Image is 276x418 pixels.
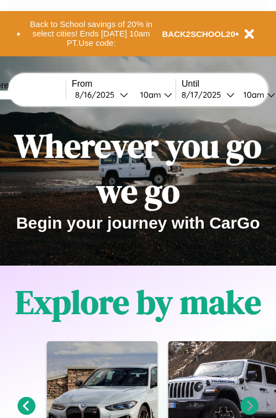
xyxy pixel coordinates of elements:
button: Back to School savings of 20% in select cities! Ends [DATE] 10am PT.Use code: [20,17,162,51]
label: From [72,79,176,89]
div: 8 / 17 / 2025 [182,89,226,100]
h1: Explore by make [15,279,261,325]
b: BACK2SCHOOL20 [162,29,236,39]
div: 10am [238,89,267,100]
div: 8 / 16 / 2025 [75,89,120,100]
button: 10am [131,89,176,100]
div: 10am [135,89,164,100]
button: 8/16/2025 [72,89,131,100]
